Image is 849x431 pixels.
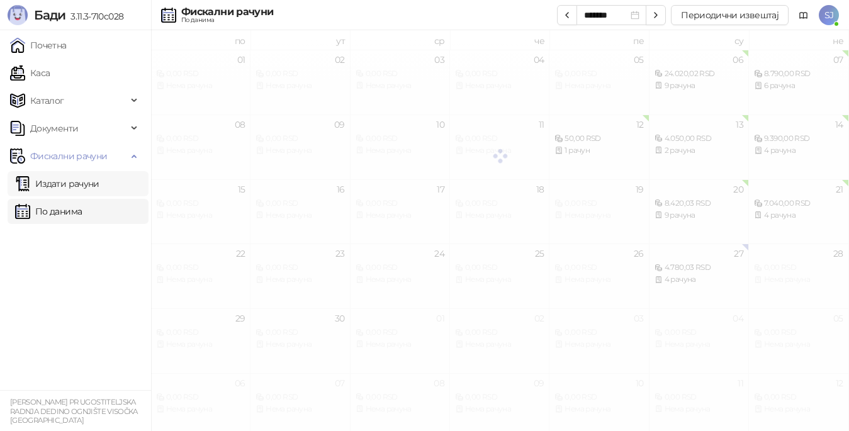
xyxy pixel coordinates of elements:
[30,116,78,141] span: Документи
[794,5,814,25] a: Документација
[10,398,138,425] small: [PERSON_NAME] PR UGOSTITELJSKA RADNJA DEDINO OGNJIŠTE VISOČKA [GEOGRAPHIC_DATA]
[15,199,82,224] a: По данима
[65,11,123,22] span: 3.11.3-710c028
[34,8,65,23] span: Бади
[181,7,273,17] div: Фискални рачуни
[819,5,839,25] span: SJ
[10,60,50,86] a: Каса
[671,5,789,25] button: Периодични извештај
[15,171,99,196] a: Издати рачуни
[30,88,64,113] span: Каталог
[30,143,107,169] span: Фискални рачуни
[10,33,67,58] a: Почетна
[181,17,273,23] div: По данима
[8,5,28,25] img: Logo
